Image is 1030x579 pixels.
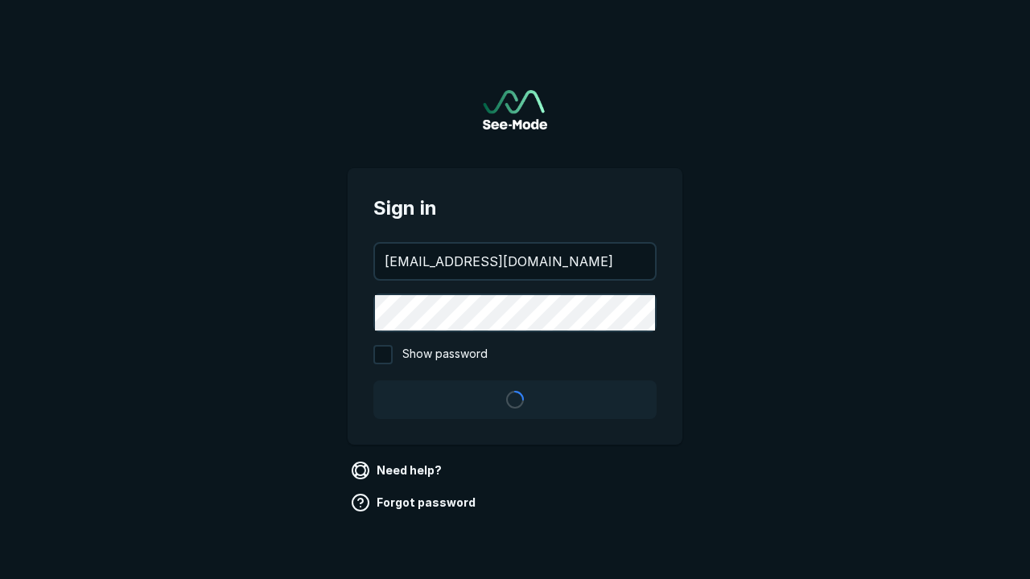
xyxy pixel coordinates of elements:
a: Need help? [348,458,448,483]
a: Forgot password [348,490,482,515]
span: Show password [402,345,488,364]
a: Go to sign in [483,90,547,129]
span: Sign in [373,194,657,223]
input: your@email.com [375,244,655,279]
img: See-Mode Logo [483,90,547,129]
